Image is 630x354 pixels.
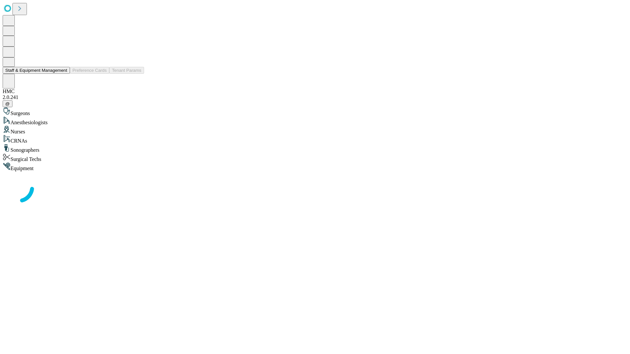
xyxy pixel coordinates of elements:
[3,126,627,135] div: Nurses
[70,67,109,74] button: Preference Cards
[3,100,12,107] button: @
[3,94,627,100] div: 2.0.241
[109,67,144,74] button: Tenant Params
[3,67,70,74] button: Staff & Equipment Management
[5,101,10,106] span: @
[3,116,627,126] div: Anesthesiologists
[3,144,627,153] div: Sonographers
[3,88,627,94] div: HMC
[3,153,627,162] div: Surgical Techs
[3,162,627,171] div: Equipment
[3,135,627,144] div: CRNAs
[3,107,627,116] div: Surgeons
